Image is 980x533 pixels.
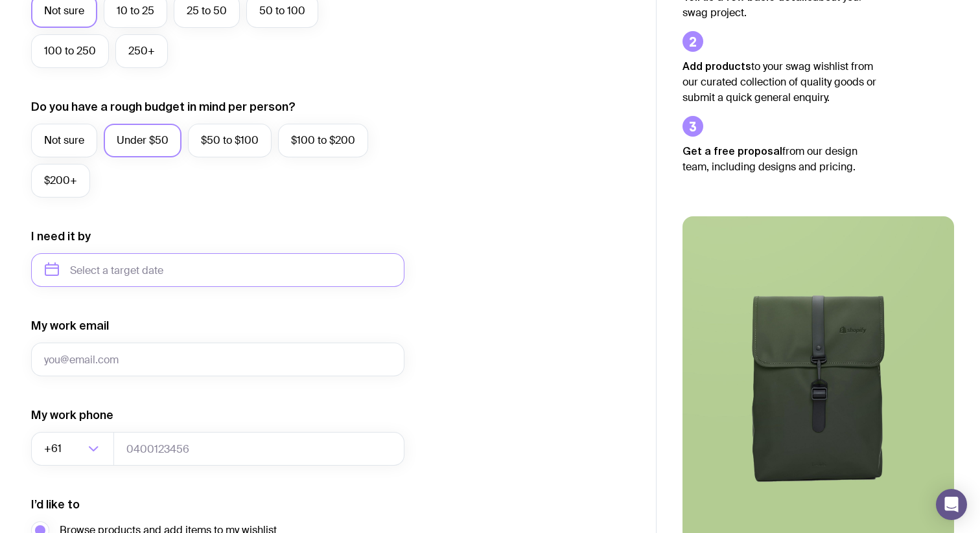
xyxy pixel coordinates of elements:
[64,432,84,466] input: Search for option
[31,164,90,198] label: $200+
[682,143,877,175] p: from our design team, including designs and pricing.
[682,145,782,157] strong: Get a free proposal
[115,34,168,68] label: 250+
[31,497,80,512] label: I’d like to
[31,229,91,244] label: I need it by
[113,432,404,466] input: 0400123456
[31,124,97,157] label: Not sure
[936,489,967,520] div: Open Intercom Messenger
[31,253,404,287] input: Select a target date
[31,432,114,466] div: Search for option
[104,124,181,157] label: Under $50
[31,34,109,68] label: 100 to 250
[31,343,404,376] input: you@email.com
[682,60,751,72] strong: Add products
[682,58,877,106] p: to your swag wishlist from our curated collection of quality goods or submit a quick general enqu...
[278,124,368,157] label: $100 to $200
[31,99,296,115] label: Do you have a rough budget in mind per person?
[188,124,272,157] label: $50 to $100
[44,432,64,466] span: +61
